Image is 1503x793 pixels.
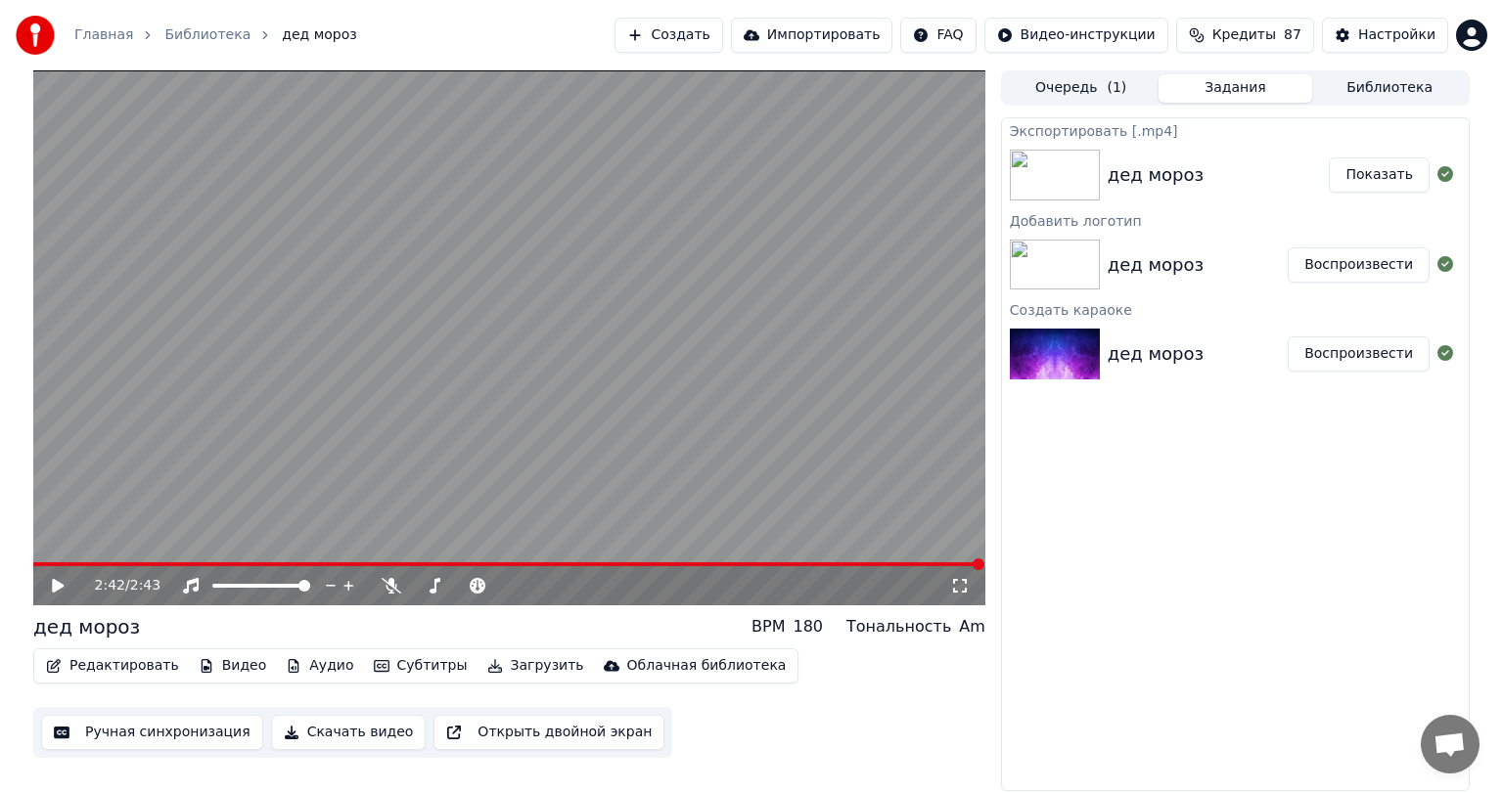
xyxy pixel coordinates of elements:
div: дед мороз [33,613,140,640]
span: 2:42 [95,576,125,595]
button: Задания [1159,74,1313,103]
button: Воспроизвести [1288,247,1430,283]
div: BPM [751,615,785,639]
span: 87 [1284,25,1301,45]
button: FAQ [900,18,976,53]
div: Открытый чат [1421,715,1480,773]
span: дед мороз [282,25,356,45]
div: / [95,576,142,595]
div: Создать караоке [1002,297,1469,321]
a: Главная [74,25,133,45]
button: Кредиты87 [1176,18,1314,53]
button: Очередь [1004,74,1159,103]
button: Загрузить [479,652,592,680]
div: 180 [793,615,823,639]
div: дед мороз [1108,251,1204,279]
button: Создать [615,18,722,53]
button: Настройки [1322,18,1448,53]
div: Тональность [846,615,951,639]
button: Импортировать [731,18,893,53]
button: Показать [1329,157,1430,193]
button: Скачать видео [271,715,427,750]
button: Библиотека [1312,74,1467,103]
button: Ручная синхронизация [41,715,263,750]
span: ( 1 ) [1107,78,1126,98]
button: Воспроизвести [1288,336,1430,372]
button: Открыть двойной экран [433,715,664,750]
button: Видео [191,652,275,680]
div: дед мороз [1108,340,1204,368]
div: Am [959,615,985,639]
button: Видео-инструкции [984,18,1168,53]
span: 2:43 [130,576,160,595]
div: Экспортировать [.mp4] [1002,118,1469,142]
button: Аудио [278,652,361,680]
button: Субтитры [366,652,476,680]
span: Кредиты [1212,25,1276,45]
div: Облачная библиотека [627,656,787,676]
button: Редактировать [38,652,187,680]
a: Библиотека [164,25,250,45]
div: Настройки [1358,25,1435,45]
div: Добавить логотип [1002,208,1469,232]
img: youka [16,16,55,55]
nav: breadcrumb [74,25,357,45]
div: дед мороз [1108,161,1204,189]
